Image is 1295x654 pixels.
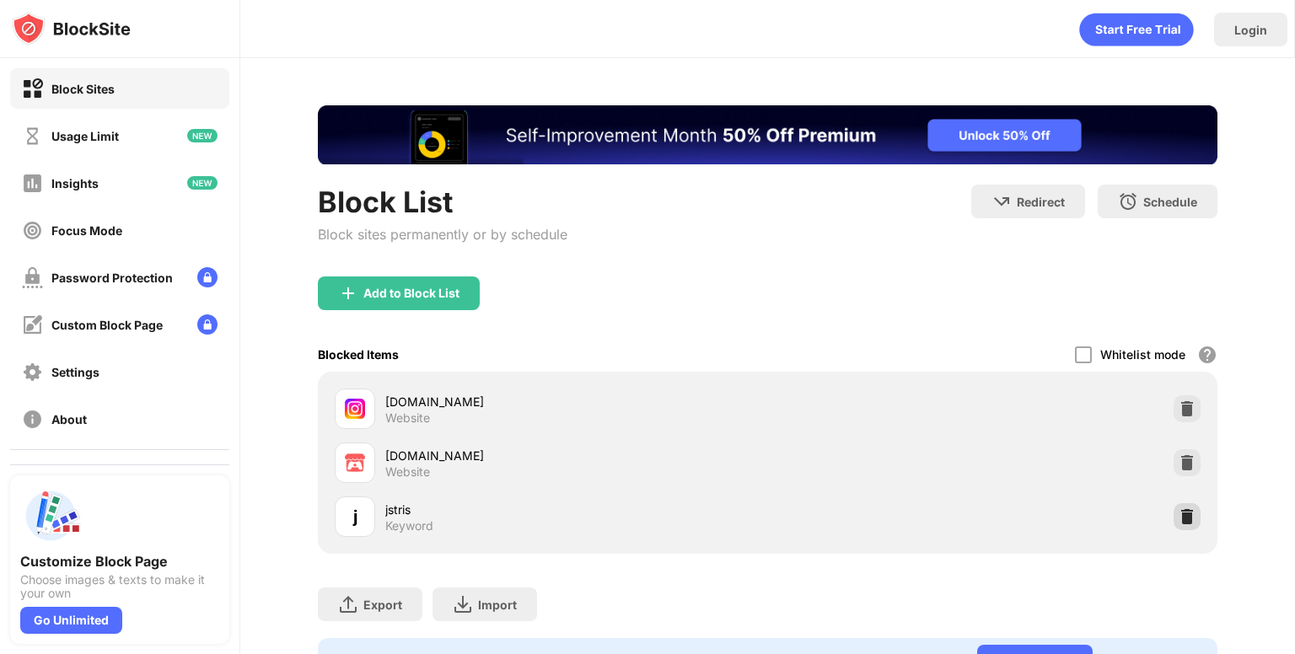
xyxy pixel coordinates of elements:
[345,453,365,473] img: favicons
[51,412,87,426] div: About
[20,573,219,600] div: Choose images & texts to make it your own
[51,271,173,285] div: Password Protection
[385,464,430,480] div: Website
[318,347,399,362] div: Blocked Items
[20,553,219,570] div: Customize Block Page
[345,399,365,419] img: favicons
[363,598,402,612] div: Export
[1100,347,1185,362] div: Whitelist mode
[187,176,218,190] img: new-icon.svg
[22,78,43,99] img: block-on.svg
[353,504,357,529] div: j
[1234,23,1267,37] div: Login
[51,223,122,238] div: Focus Mode
[197,267,218,287] img: lock-menu.svg
[1017,195,1065,209] div: Redirect
[22,362,43,383] img: settings-off.svg
[1079,13,1194,46] div: animation
[385,501,767,518] div: jstris
[1143,195,1197,209] div: Schedule
[22,314,43,335] img: customize-block-page-off.svg
[318,185,567,219] div: Block List
[385,518,433,533] div: Keyword
[20,607,122,634] div: Go Unlimited
[363,287,459,300] div: Add to Block List
[51,318,163,332] div: Custom Block Page
[22,409,43,430] img: about-off.svg
[478,598,517,612] div: Import
[51,176,99,190] div: Insights
[385,393,767,410] div: [DOMAIN_NAME]
[197,314,218,335] img: lock-menu.svg
[318,226,567,243] div: Block sites permanently or by schedule
[22,220,43,241] img: focus-off.svg
[318,105,1217,164] iframe: Banner
[20,485,81,546] img: push-custom-page.svg
[385,410,430,426] div: Website
[51,129,119,143] div: Usage Limit
[51,365,99,379] div: Settings
[22,267,43,288] img: password-protection-off.svg
[187,129,218,142] img: new-icon.svg
[22,126,43,147] img: time-usage-off.svg
[22,173,43,194] img: insights-off.svg
[51,82,115,96] div: Block Sites
[385,447,767,464] div: [DOMAIN_NAME]
[12,12,131,46] img: logo-blocksite.svg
